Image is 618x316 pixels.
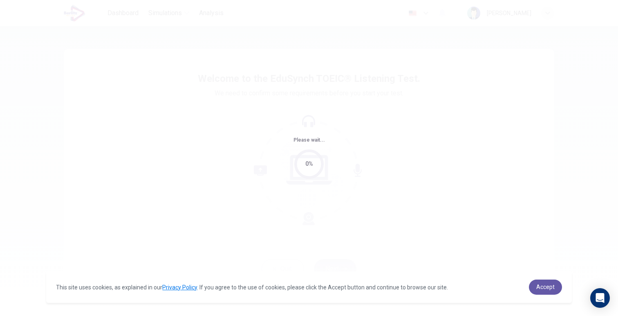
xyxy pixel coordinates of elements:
div: 0% [305,159,313,169]
span: Please wait... [293,137,325,143]
div: cookieconsent [46,271,571,303]
a: Privacy Policy [162,284,197,291]
span: Accept [536,284,555,290]
div: Open Intercom Messenger [590,288,610,308]
a: dismiss cookie message [529,280,562,295]
span: This site uses cookies, as explained in our . If you agree to the use of cookies, please click th... [56,284,448,291]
